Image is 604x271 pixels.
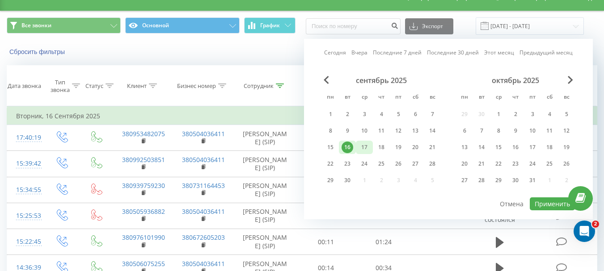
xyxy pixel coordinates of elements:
div: 5 [393,108,404,120]
td: 00:25 [297,203,355,229]
div: 3 [527,108,538,120]
div: 21 [427,142,438,153]
div: 8 [325,125,336,137]
div: 25 [544,158,555,170]
div: 1 [325,108,336,120]
div: 2 [510,108,521,120]
abbr: понедельник [458,91,471,104]
div: 15:39:42 [16,155,35,172]
div: ср 29 окт. 2025 г. [490,174,507,187]
a: 380506075255 [122,259,165,268]
div: 20 [459,158,470,170]
div: 26 [393,158,404,170]
div: 10 [527,125,538,137]
a: Последние 7 дней [373,48,422,57]
div: вт 30 сент. 2025 г. [339,174,356,187]
abbr: четверг [375,91,388,104]
div: 16 [342,142,353,153]
div: 21 [476,158,487,170]
div: пт 26 сент. 2025 г. [390,157,407,171]
button: Все звонки [7,17,121,33]
div: вт 16 сент. 2025 г. [339,141,356,154]
div: 17 [527,142,538,153]
a: 380672605203 [182,233,225,242]
div: ср 8 окт. 2025 г. [490,124,507,138]
a: Этот месяц [484,48,514,57]
abbr: понедельник [324,91,337,104]
div: сб 27 сент. 2025 г. [407,157,424,171]
div: вт 21 окт. 2025 г. [473,157,490,171]
div: 23 [510,158,521,170]
td: [PERSON_NAME] (SIP) [233,125,297,151]
div: 25 [376,158,387,170]
a: 380504036411 [182,155,225,164]
div: сб 13 сент. 2025 г. [407,124,424,138]
div: чт 30 окт. 2025 г. [507,174,524,187]
td: [PERSON_NAME] (SIP) [233,177,297,203]
div: 24 [359,158,370,170]
div: пн 22 сент. 2025 г. [322,157,339,171]
div: вс 21 сент. 2025 г. [424,141,441,154]
abbr: суббота [409,91,422,104]
div: чт 11 сент. 2025 г. [373,124,390,138]
td: [PERSON_NAME] (SIP) [233,203,297,229]
div: 16 [510,142,521,153]
div: 20 [410,142,421,153]
div: сб 25 окт. 2025 г. [541,157,558,171]
div: сб 18 окт. 2025 г. [541,141,558,154]
td: 00:20 [297,125,355,151]
div: чт 16 окт. 2025 г. [507,141,524,154]
div: 3 [359,108,370,120]
td: [PERSON_NAME] (SIP) [233,151,297,177]
div: 7 [476,125,487,137]
div: пн 29 сент. 2025 г. [322,174,339,187]
div: 5 [561,108,572,120]
div: 15 [493,142,504,153]
span: Next Month [568,76,573,84]
div: 11 [544,125,555,137]
div: сб 4 окт. 2025 г. [541,108,558,121]
div: вт 7 окт. 2025 г. [473,124,490,138]
div: 28 [427,158,438,170]
abbr: пятница [526,91,539,104]
div: пт 19 сент. 2025 г. [390,141,407,154]
div: 15:25:53 [16,207,35,225]
div: 10 [359,125,370,137]
div: 2 [342,108,353,120]
div: Дата звонка [8,82,41,90]
div: ср 15 окт. 2025 г. [490,141,507,154]
div: 24 [527,158,538,170]
div: 14 [476,142,487,153]
div: 1 [493,108,504,120]
td: 00:11 [297,229,355,255]
div: Бизнес номер [177,82,216,90]
div: 26 [561,158,572,170]
div: пн 13 окт. 2025 г. [456,141,473,154]
div: вт 23 сент. 2025 г. [339,157,356,171]
div: вс 26 окт. 2025 г. [558,157,575,171]
a: 380992503851 [122,155,165,164]
div: октябрь 2025 [456,76,575,85]
div: 8 [493,125,504,137]
a: Сегодня [324,48,346,57]
div: пт 10 окт. 2025 г. [524,124,541,138]
div: чт 25 сент. 2025 г. [373,157,390,171]
div: ср 10 сент. 2025 г. [356,124,373,138]
div: вт 9 сент. 2025 г. [339,124,356,138]
div: ср 22 окт. 2025 г. [490,157,507,171]
div: 17 [359,142,370,153]
div: чт 2 окт. 2025 г. [507,108,524,121]
a: Предыдущий месяц [520,48,573,57]
div: 9 [510,125,521,137]
div: пн 6 окт. 2025 г. [456,124,473,138]
button: Сбросить фильтры [7,48,69,56]
div: 18 [376,142,387,153]
div: 31 [527,175,538,186]
span: График [260,22,280,29]
div: 7 [427,108,438,120]
div: 27 [459,175,470,186]
div: 27 [410,158,421,170]
div: 19 [393,142,404,153]
a: 380953482075 [122,129,165,138]
div: пн 8 сент. 2025 г. [322,124,339,138]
